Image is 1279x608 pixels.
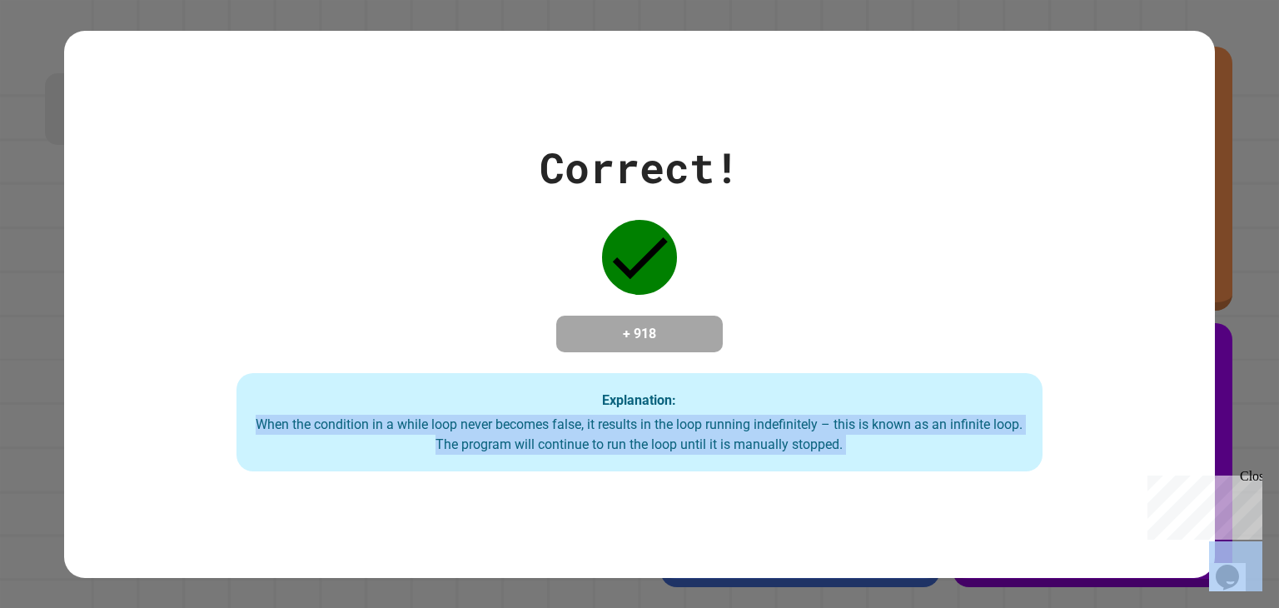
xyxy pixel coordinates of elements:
[602,392,676,408] strong: Explanation:
[1141,469,1262,540] iframe: chat widget
[253,415,1026,455] div: When the condition in a while loop never becomes false, it results in the loop running indefinite...
[573,324,706,344] h4: + 918
[1209,541,1262,591] iframe: chat widget
[540,137,739,199] div: Correct!
[7,7,115,106] div: Chat with us now!Close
